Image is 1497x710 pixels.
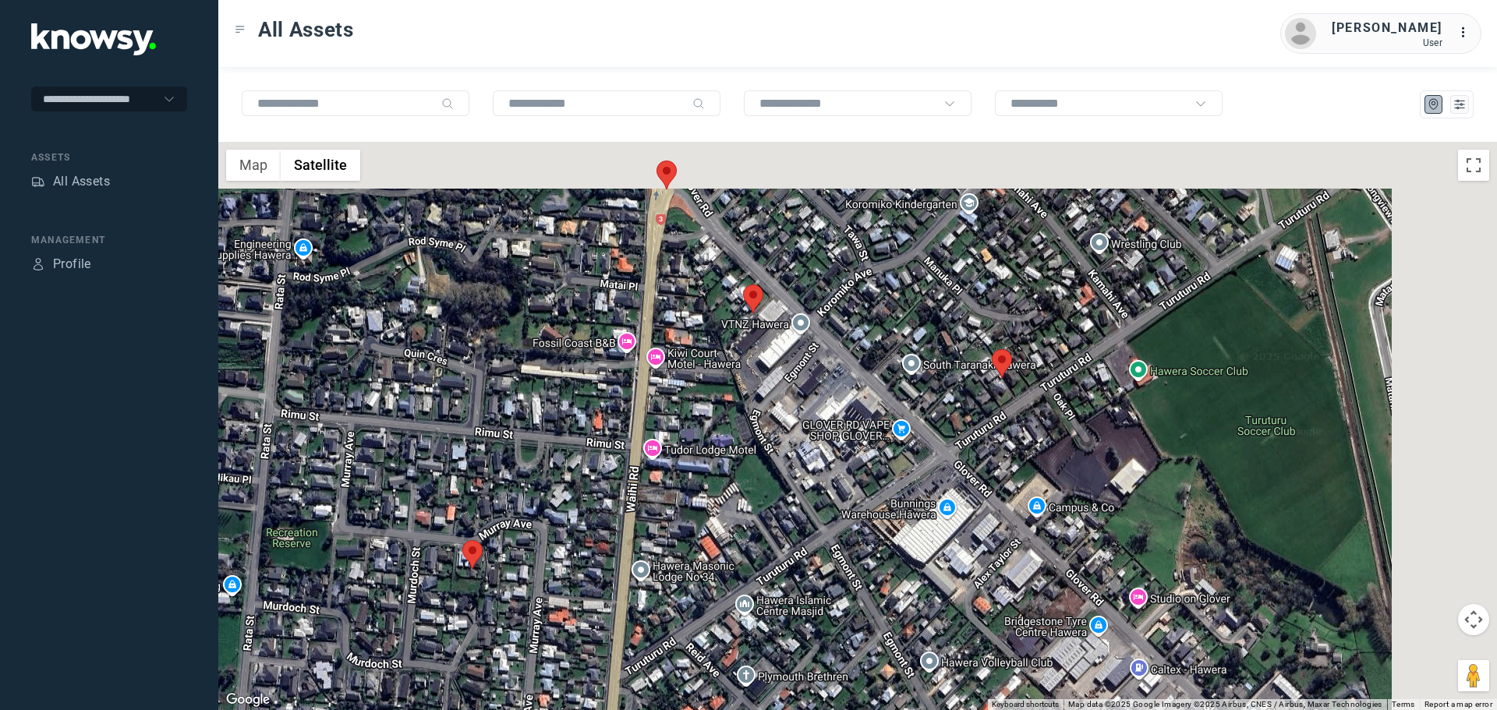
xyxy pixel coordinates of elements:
button: Show satellite imagery [281,150,360,181]
div: Management [31,233,187,247]
div: Assets [31,175,45,189]
span: All Assets [258,16,354,44]
span: Map data ©2025 Google Imagery ©2025 Airbus, CNES / Airbus, Maxar Technologies [1068,700,1382,708]
img: Google [222,690,274,710]
a: Open this area in Google Maps (opens a new window) [222,690,274,710]
div: Assets [31,150,187,164]
button: Map camera controls [1458,604,1489,635]
button: Drag Pegman onto the map to open Street View [1458,660,1489,691]
div: [PERSON_NAME] [1332,19,1442,37]
div: Profile [31,257,45,271]
div: Toggle Menu [235,24,246,35]
button: Keyboard shortcuts [992,699,1059,710]
div: Map [1427,97,1441,111]
div: All Assets [53,172,110,191]
div: Profile [53,255,91,274]
tspan: ... [1459,26,1474,38]
div: Search [441,97,454,110]
a: Terms (opens in new tab) [1392,700,1415,708]
img: avatar.png [1285,18,1316,49]
div: User [1332,37,1442,48]
a: AssetsAll Assets [31,172,110,191]
img: Application Logo [31,23,156,55]
button: Toggle fullscreen view [1458,150,1489,181]
div: : [1458,23,1477,44]
div: : [1458,23,1477,42]
button: Show street map [226,150,281,181]
div: List [1453,97,1467,111]
a: ProfileProfile [31,255,91,274]
a: Report a map error [1424,700,1492,708]
div: Search [692,97,705,110]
